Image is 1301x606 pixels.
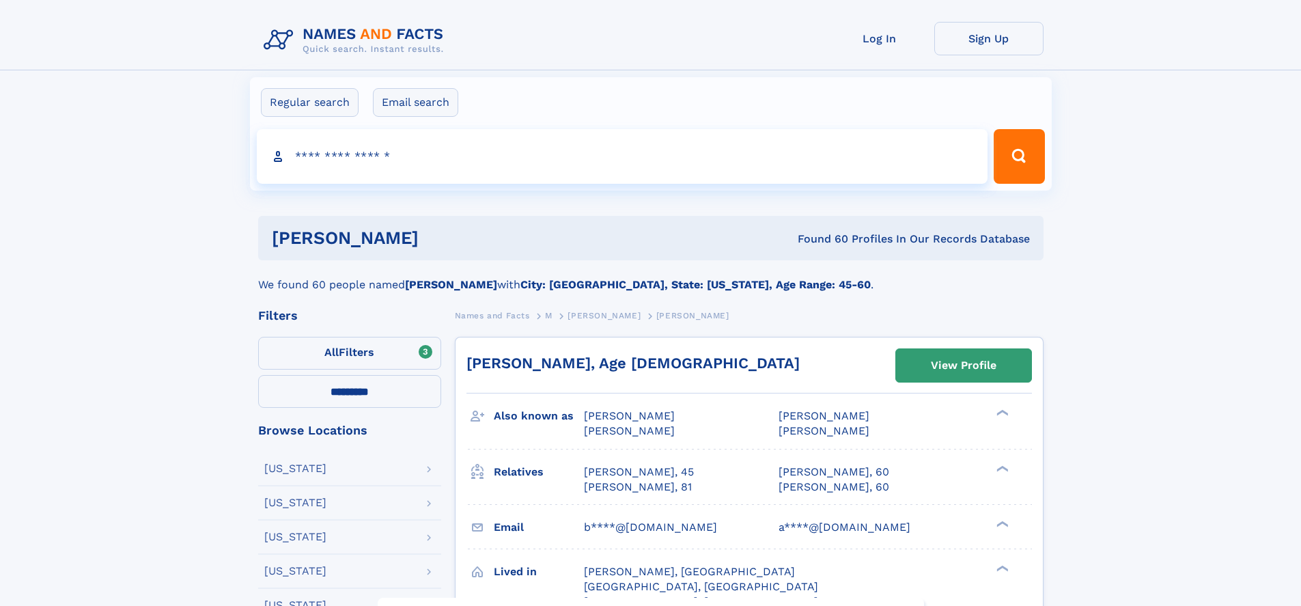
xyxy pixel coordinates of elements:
[656,311,729,320] span: [PERSON_NAME]
[258,22,455,59] img: Logo Names and Facts
[258,309,441,322] div: Filters
[520,278,871,291] b: City: [GEOGRAPHIC_DATA], State: [US_STATE], Age Range: 45-60
[264,463,326,474] div: [US_STATE]
[494,460,584,484] h3: Relatives
[545,307,552,324] a: M
[584,465,694,480] a: [PERSON_NAME], 45
[494,516,584,539] h3: Email
[264,497,326,508] div: [US_STATE]
[258,424,441,437] div: Browse Locations
[466,355,800,372] a: [PERSON_NAME], Age [DEMOGRAPHIC_DATA]
[994,129,1044,184] button: Search Button
[264,566,326,577] div: [US_STATE]
[779,465,889,480] a: [PERSON_NAME], 60
[779,409,869,422] span: [PERSON_NAME]
[272,230,608,247] h1: [PERSON_NAME]
[993,519,1009,528] div: ❯
[993,409,1009,417] div: ❯
[584,424,675,437] span: [PERSON_NAME]
[257,129,988,184] input: search input
[568,311,641,320] span: [PERSON_NAME]
[825,22,934,55] a: Log In
[455,307,530,324] a: Names and Facts
[993,564,1009,573] div: ❯
[584,409,675,422] span: [PERSON_NAME]
[779,480,889,495] a: [PERSON_NAME], 60
[494,560,584,583] h3: Lived in
[896,349,1031,382] a: View Profile
[608,232,1030,247] div: Found 60 Profiles In Our Records Database
[931,350,996,381] div: View Profile
[258,337,441,370] label: Filters
[373,88,458,117] label: Email search
[324,346,339,359] span: All
[545,311,552,320] span: M
[779,424,869,437] span: [PERSON_NAME]
[261,88,359,117] label: Regular search
[584,580,818,593] span: [GEOGRAPHIC_DATA], [GEOGRAPHIC_DATA]
[264,532,326,542] div: [US_STATE]
[584,480,692,495] a: [PERSON_NAME], 81
[934,22,1044,55] a: Sign Up
[258,260,1044,293] div: We found 60 people named with .
[405,278,497,291] b: [PERSON_NAME]
[584,565,795,578] span: [PERSON_NAME], [GEOGRAPHIC_DATA]
[993,464,1009,473] div: ❯
[494,404,584,428] h3: Also known as
[568,307,641,324] a: [PERSON_NAME]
